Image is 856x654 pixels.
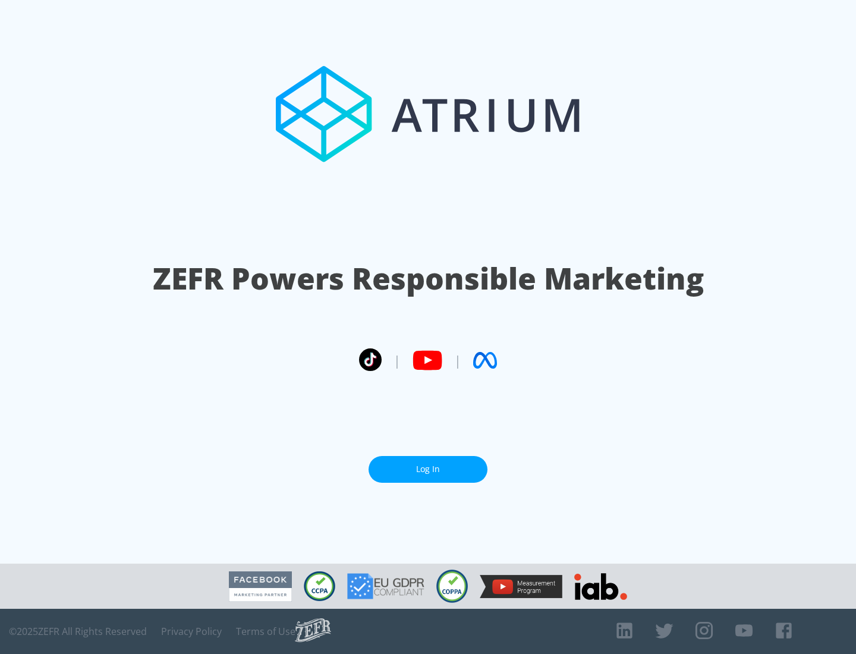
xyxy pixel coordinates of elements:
img: Facebook Marketing Partner [229,571,292,602]
h1: ZEFR Powers Responsible Marketing [153,258,704,299]
img: GDPR Compliant [347,573,424,599]
img: YouTube Measurement Program [480,575,562,598]
img: CCPA Compliant [304,571,335,601]
span: | [394,351,401,369]
a: Privacy Policy [161,625,222,637]
a: Terms of Use [236,625,295,637]
img: COPPA Compliant [436,570,468,603]
a: Log In [369,456,487,483]
img: IAB [574,573,627,600]
span: © 2025 ZEFR All Rights Reserved [9,625,147,637]
span: | [454,351,461,369]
